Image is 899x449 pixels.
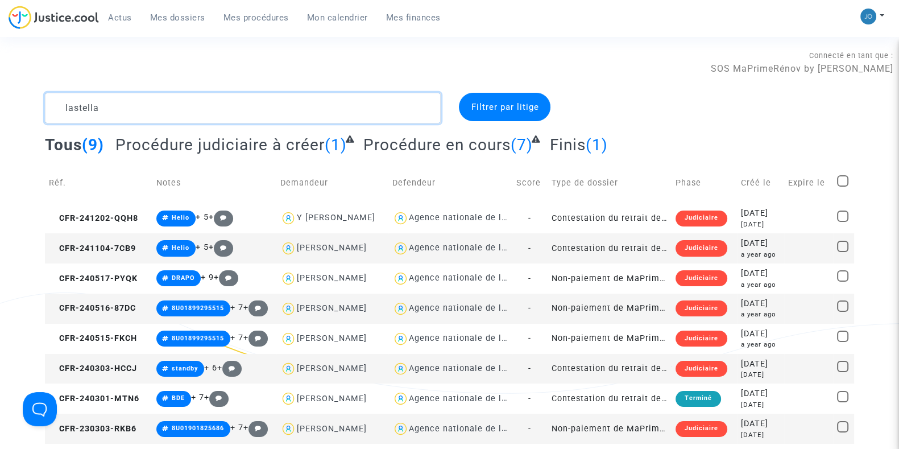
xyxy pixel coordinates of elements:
[49,213,138,223] span: CFR-241202-QQH8
[296,243,366,253] div: [PERSON_NAME]
[528,394,531,403] span: -
[18,30,27,39] img: website_grey.svg
[296,273,366,283] div: [PERSON_NAME]
[280,361,297,377] img: icon-user.svg
[108,13,132,23] span: Actus
[741,267,780,280] div: [DATE]
[409,364,534,373] div: Agence nationale de l'habitat
[152,163,276,203] td: Notes
[49,394,139,403] span: CFR-240301-MTN6
[99,9,141,26] a: Actus
[23,392,57,426] iframe: Help Scout Beacon - Open
[392,240,409,257] img: icon-user.svg
[296,394,366,403] div: [PERSON_NAME]
[280,300,297,317] img: icon-user.svg
[59,67,88,75] div: Domaine
[214,9,298,26] a: Mes procédures
[296,213,375,223] div: Y [PERSON_NAME]
[201,273,214,282] span: + 9
[676,391,721,407] div: Terminé
[548,163,672,203] td: Type de dossier
[548,414,672,444] td: Non-paiement de MaPrimeRenov' par l'ANAH (mandataire DRAPO)
[209,242,233,252] span: +
[296,303,366,313] div: [PERSON_NAME]
[196,242,209,252] span: + 5
[209,212,233,222] span: +
[548,203,672,233] td: Contestation du retrait de [PERSON_NAME] par l'ANAH (mandataire)
[548,263,672,294] td: Non-paiement de MaPrimeRenov' par l'ANAH (mandataire DRAPO)
[528,303,531,313] span: -
[392,390,409,407] img: icon-user.svg
[46,66,55,75] img: tab_domain_overview_orange.svg
[741,207,780,220] div: [DATE]
[142,67,174,75] div: Mots-clés
[150,13,205,23] span: Mes dossiers
[223,13,289,23] span: Mes procédures
[280,390,297,407] img: icon-user.svg
[191,393,204,402] span: + 7
[676,331,727,347] div: Judiciaire
[392,361,409,377] img: icon-user.svg
[82,135,104,154] span: (9)
[471,102,538,112] span: Filtrer par litige
[45,163,152,203] td: Réf.
[528,424,531,434] span: -
[204,393,229,402] span: +
[528,333,531,343] span: -
[276,163,388,203] td: Demandeur
[172,365,198,372] span: standby
[49,244,136,253] span: CFR-241104-7CB9
[196,212,209,222] span: + 5
[409,213,534,223] div: Agence nationale de l'habitat
[741,237,780,250] div: [DATE]
[741,418,780,430] div: [DATE]
[392,421,409,437] img: icon-user.svg
[784,163,833,203] td: Expire le
[741,388,780,400] div: [DATE]
[217,363,242,373] span: +
[172,425,224,432] span: 8U01901825686
[676,211,727,226] div: Judiciaire
[741,400,780,410] div: [DATE]
[172,335,224,342] span: 8U01899295515
[409,394,534,403] div: Agence nationale de l'habitat
[409,333,534,343] div: Agence nationale de l'habitat
[741,340,780,349] div: a year ago
[214,273,238,282] span: +
[548,324,672,354] td: Non-paiement de MaPrimeRenov' par l'ANAH (mandataire DRAPO)
[296,333,366,343] div: [PERSON_NAME]
[296,424,366,434] div: [PERSON_NAME]
[409,243,534,253] div: Agence nationale de l'habitat
[511,135,533,154] span: (7)
[676,421,727,437] div: Judiciaire
[49,274,138,283] span: CFR-240517-PYQK
[548,294,672,324] td: Non-paiement de MaPrimeRenov' par l'ANAH (mandataire DRAPO)
[243,303,268,312] span: +
[280,240,297,257] img: icon-user.svg
[676,300,727,316] div: Judiciaire
[741,310,780,319] div: a year ago
[243,333,268,343] span: +
[280,210,297,226] img: icon-user.svg
[129,66,138,75] img: tab_keywords_by_traffic_grey.svg
[325,135,347,154] span: (1)
[392,210,409,226] img: icon-user.svg
[49,364,137,373] span: CFR-240303-HCCJ
[512,163,548,203] td: Score
[9,6,99,29] img: jc-logo.svg
[172,274,194,282] span: DRAPO
[363,135,511,154] span: Procédure en cours
[388,163,512,203] td: Defendeur
[49,303,136,313] span: CFR-240516-87DC
[741,220,780,229] div: [DATE]
[548,354,672,384] td: Contestation du retrait de [PERSON_NAME] par l'ANAH
[672,163,737,203] td: Phase
[280,270,297,287] img: icon-user.svg
[18,18,27,27] img: logo_orange.svg
[243,423,268,432] span: +
[741,370,780,380] div: [DATE]
[676,361,727,377] div: Judiciaire
[528,244,531,253] span: -
[550,135,586,154] span: Finis
[49,333,137,343] span: CFR-240515-FKCH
